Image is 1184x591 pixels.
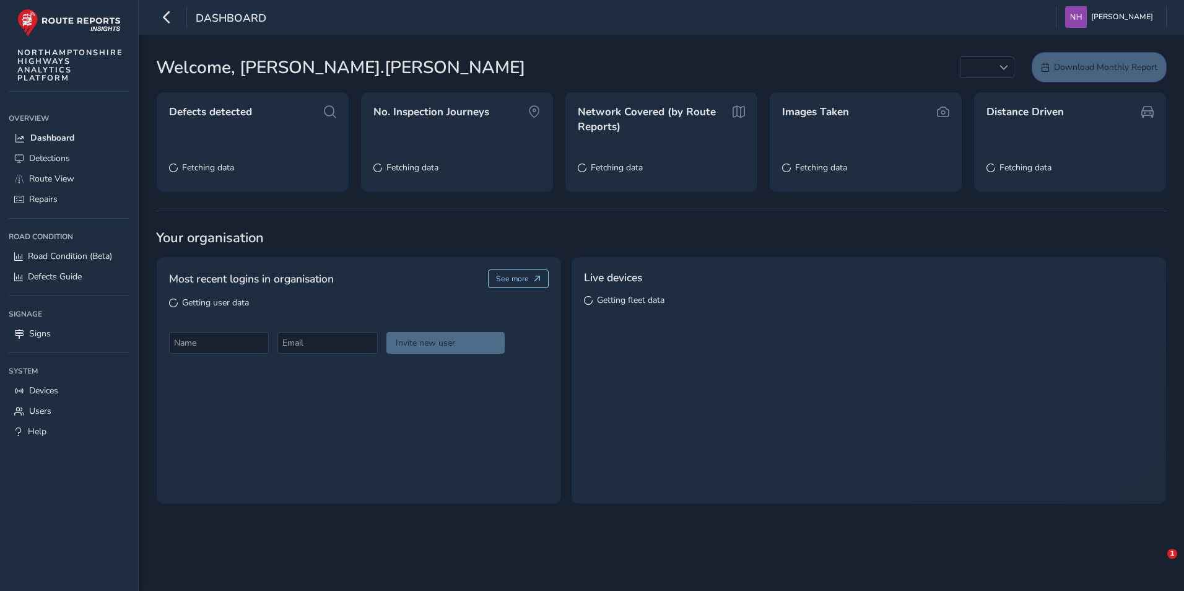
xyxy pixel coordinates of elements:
span: Repairs [29,193,58,205]
span: Defects detected [169,105,252,120]
span: Road Condition (Beta) [28,250,112,262]
input: Email [277,332,377,354]
img: rr logo [17,9,121,37]
a: Road Condition (Beta) [9,246,129,266]
span: Signs [29,328,51,339]
span: NORTHAMPTONSHIRE HIGHWAYS ANALYTICS PLATFORM [17,48,123,82]
div: Signage [9,305,129,323]
span: Fetching data [386,162,438,173]
span: Detections [29,152,70,164]
span: Users [29,405,51,417]
a: Defects Guide [9,266,129,287]
span: No. Inspection Journeys [373,105,489,120]
span: Devices [29,385,58,396]
a: Detections [9,148,129,169]
a: Dashboard [9,128,129,148]
span: Most recent logins in organisation [169,271,334,287]
div: Road Condition [9,227,129,246]
input: Name [169,332,269,354]
span: Fetching data [182,162,234,173]
span: See more [496,274,529,284]
span: 1 [1167,549,1177,559]
img: diamond-layout [1065,6,1087,28]
span: Images Taken [782,105,849,120]
span: Live devices [584,269,642,286]
span: Fetching data [795,162,847,173]
span: Getting user data [182,297,249,309]
div: Overview [9,109,129,128]
span: Defects Guide [28,271,82,282]
a: Help [9,421,129,442]
span: Fetching data [999,162,1051,173]
span: Getting fleet data [597,294,664,306]
span: Dashboard [30,132,74,144]
div: System [9,362,129,380]
button: [PERSON_NAME] [1065,6,1157,28]
span: Help [28,426,46,437]
span: Dashboard [196,11,266,28]
a: Signs [9,323,129,344]
span: [PERSON_NAME] [1091,6,1153,28]
span: Fetching data [591,162,643,173]
a: Route View [9,169,129,189]
span: Welcome, [PERSON_NAME].[PERSON_NAME] [156,55,525,81]
a: Users [9,401,129,421]
a: Devices [9,380,129,401]
span: Distance Driven [986,105,1064,120]
iframe: Intercom live chat [1142,549,1172,579]
span: Route View [29,173,74,185]
span: Network Covered (by Route Reports) [578,105,728,134]
a: Repairs [9,189,129,209]
button: See more [488,269,549,288]
span: Your organisation [156,229,1167,247]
